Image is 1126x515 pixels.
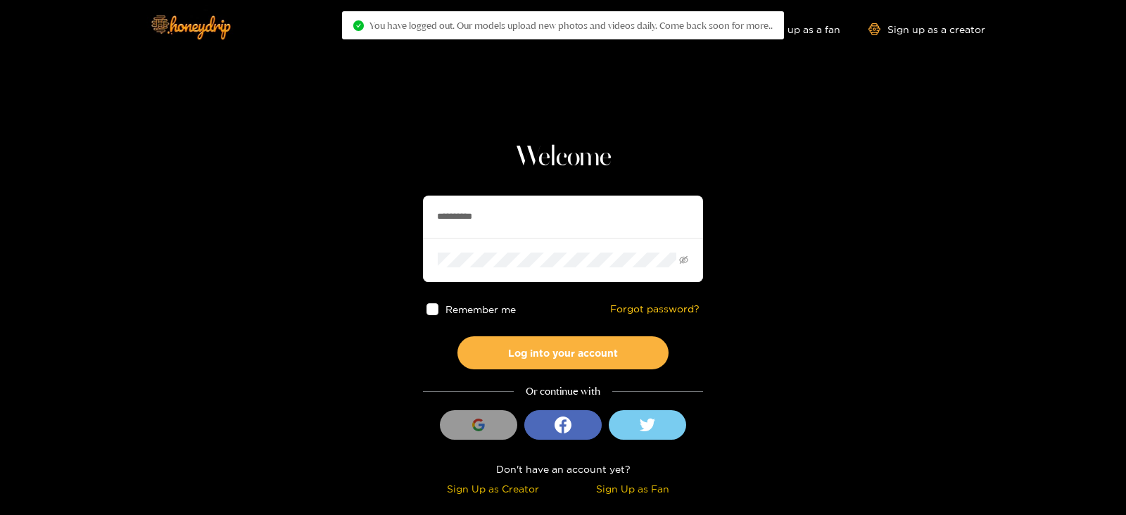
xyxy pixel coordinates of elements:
[610,303,700,315] a: Forgot password?
[744,23,840,35] a: Sign up as a fan
[567,481,700,497] div: Sign Up as Fan
[457,336,669,369] button: Log into your account
[679,255,688,265] span: eye-invisible
[423,461,703,477] div: Don't have an account yet?
[426,481,559,497] div: Sign Up as Creator
[868,23,985,35] a: Sign up as a creator
[353,20,364,31] span: check-circle
[423,141,703,174] h1: Welcome
[445,304,516,314] span: Remember me
[423,383,703,400] div: Or continue with
[369,20,773,31] span: You have logged out. Our models upload new photos and videos daily. Come back soon for more..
